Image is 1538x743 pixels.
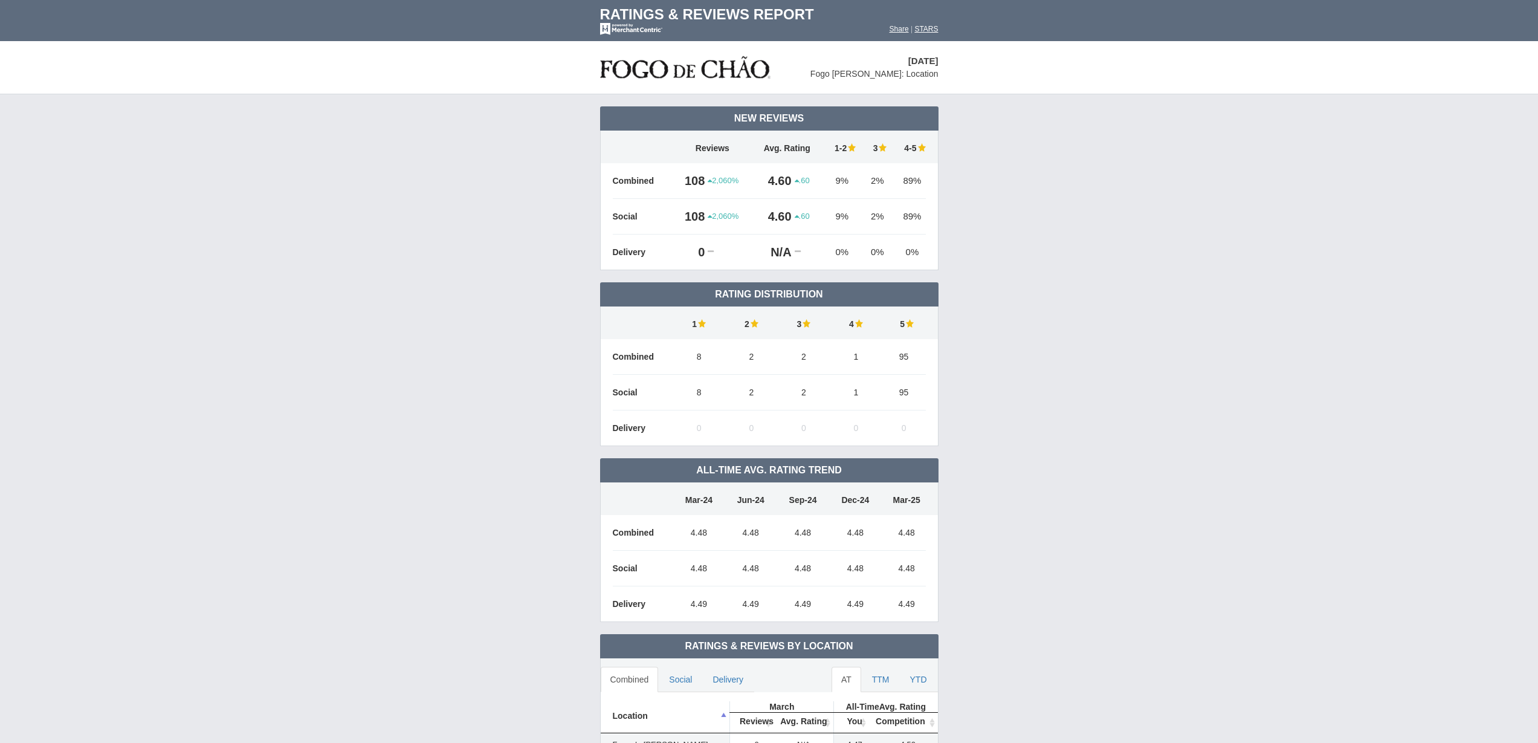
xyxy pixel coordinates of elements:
[778,307,830,339] td: 3
[752,235,794,270] td: N/A
[600,282,939,307] td: Rating Distribution
[908,56,939,66] span: [DATE]
[601,701,730,733] th: Location: activate to sort column descending
[829,482,882,515] td: Dec-24
[810,69,939,79] span: Fogo [PERSON_NAME]: Location
[708,212,738,221] span: 2,060%
[669,675,692,684] span: Social
[725,339,778,375] td: 2
[613,551,673,586] td: Social
[910,675,927,684] span: YTD
[600,23,662,35] img: mc-powered-by-logo-white-103.png
[777,482,829,515] td: Sep-24
[795,176,810,185] span: .60
[841,675,851,684] span: AT
[882,515,926,551] td: 4.48
[778,375,830,410] td: 2
[829,586,882,622] td: 4.49
[829,551,882,586] td: 4.48
[673,307,726,339] td: 1
[730,701,834,713] th: March
[893,131,925,163] td: 4-5
[752,163,794,199] td: 4.60
[882,482,926,515] td: Mar-25
[610,675,649,684] span: Combined
[730,713,774,733] th: Reviews: activate to sort column ascending
[801,423,806,433] span: 0
[697,423,702,433] span: 0
[673,515,725,551] td: 4.48
[847,143,856,152] img: star-full-15.png
[725,307,778,339] td: 2
[613,586,673,622] td: Delivery
[846,702,879,712] span: All-Time
[882,586,926,622] td: 4.49
[725,586,777,622] td: 4.49
[673,339,726,375] td: 8
[600,53,771,82] img: stars-fogo-de-chao-logo-50.png
[882,551,926,586] td: 4.48
[893,163,925,199] td: 89%
[830,307,882,339] td: 4
[911,25,913,33] span: |
[882,307,926,339] td: 5
[872,675,890,684] span: TTM
[777,551,829,586] td: 4.48
[890,25,909,33] a: Share
[905,319,914,328] img: star-full-15.png
[917,143,926,152] img: star-full-15.png
[822,163,862,199] td: 9%
[893,199,925,235] td: 89%
[854,319,863,328] img: star-full-15.png
[673,163,708,199] td: 108
[613,339,673,375] td: Combined
[914,25,938,33] a: STARS
[778,339,830,375] td: 2
[673,375,726,410] td: 8
[725,515,777,551] td: 4.48
[869,713,937,733] th: Competition: activate to sort column ascending
[774,713,834,733] th: Avg. Rating: activate to sort column ascending
[725,375,778,410] td: 2
[752,131,822,163] td: Avg. Rating
[862,163,893,199] td: 2%
[725,482,777,515] td: Jun-24
[712,675,743,684] span: Delivery
[600,106,939,131] td: New Reviews
[834,701,938,713] th: Avg. Rating
[862,131,893,163] td: 3
[830,375,882,410] td: 1
[822,235,862,270] td: 0%
[613,375,673,410] td: Social
[801,319,810,328] img: star-full-15.png
[725,551,777,586] td: 4.48
[893,235,925,270] td: 0%
[613,199,673,235] td: Social
[613,163,673,199] td: Combined
[673,586,725,622] td: 4.49
[673,551,725,586] td: 4.48
[673,199,708,235] td: 108
[749,423,754,433] span: 0
[613,235,673,270] td: Delivery
[822,131,862,163] td: 1-2
[830,339,882,375] td: 1
[613,410,673,446] td: Delivery
[882,339,926,375] td: 95
[673,235,708,270] td: 0
[613,515,673,551] td: Combined
[600,634,939,658] td: Ratings & Reviews by Location
[777,515,829,551] td: 4.48
[673,482,725,515] td: Mar-24
[882,375,926,410] td: 95
[795,212,810,221] span: .60
[749,319,758,328] img: star-full-15.png
[600,458,939,482] td: All-Time Avg. Rating Trend
[902,423,906,433] span: 0
[673,131,752,163] td: Reviews
[829,515,882,551] td: 4.48
[777,586,829,622] td: 4.49
[862,235,893,270] td: 0%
